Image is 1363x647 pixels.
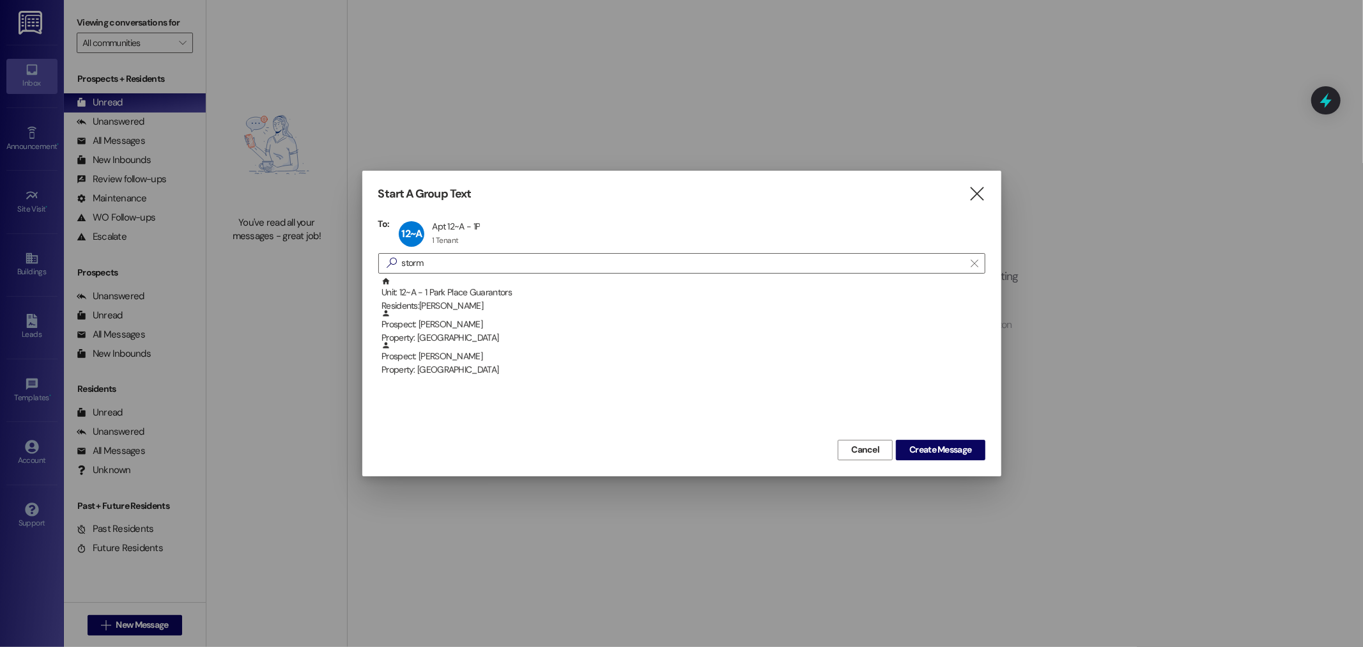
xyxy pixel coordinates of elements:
[896,440,985,460] button: Create Message
[378,277,985,309] div: Unit: 12~A - 1 Park Place GuarantorsResidents:[PERSON_NAME]
[964,254,985,273] button: Clear text
[381,363,985,377] div: Property: [GEOGRAPHIC_DATA]
[381,299,985,313] div: Residents: [PERSON_NAME]
[378,218,390,230] h3: To:
[381,341,985,377] div: Prospect: [PERSON_NAME]
[402,254,964,272] input: Search for any contact or apartment
[851,443,879,456] span: Cancel
[432,221,480,232] div: Apt 12~A - 1P
[432,235,458,246] div: 1 Tenant
[378,187,472,201] h3: Start A Group Text
[971,258,978,269] i: 
[378,309,985,341] div: Prospect: [PERSON_NAME]Property: [GEOGRAPHIC_DATA]
[381,309,985,345] div: Prospect: [PERSON_NAME]
[378,341,985,373] div: Prospect: [PERSON_NAME]Property: [GEOGRAPHIC_DATA]
[381,331,985,345] div: Property: [GEOGRAPHIC_DATA]
[909,443,971,456] span: Create Message
[402,227,422,240] span: 12~A
[838,440,893,460] button: Cancel
[968,187,985,201] i: 
[381,277,985,313] div: Unit: 12~A - 1 Park Place Guarantors
[381,256,402,270] i: 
